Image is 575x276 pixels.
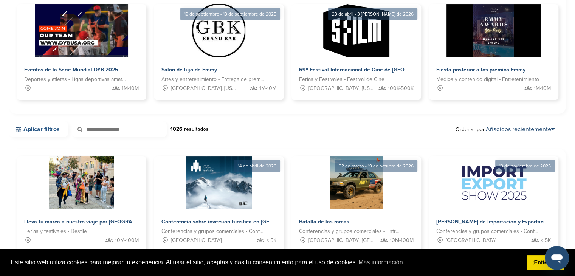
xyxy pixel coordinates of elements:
font: 10M-100M [115,237,139,243]
font: Este sitio web utiliza cookies para mejorar tu experiencia. Al usar el sitio, aceptas y das tu co... [11,259,357,265]
font: [GEOGRAPHIC_DATA], [US_STATE] [171,85,251,91]
font: Ferias y Festivales - Festival de Cine [299,76,384,82]
a: Patrocinador y Eventos de la Serie Mundial DYB 2025 Deportes y atletas - Ligas deportivas amateur... [17,4,146,100]
font: 10M-100M [390,237,414,243]
font: Batalla de las ramas [299,219,349,225]
a: Obtenga más información sobre las cookies [357,257,404,268]
font: Conferencias y grupos comerciales - Conferencia industrial [161,228,300,234]
img: Patrocinador y [323,4,389,57]
a: Añadidos recientemente [486,126,555,133]
font: 1M-10M [122,85,139,91]
a: Patrocinador y Fiesta posterior a los premios Emmy Medios y contenido digital - Entretenimiento 1... [429,4,558,100]
a: 14 de abril de 2026 Patrocinador y Conferencia sobre inversión turística en [GEOGRAPHIC_DATA] pri... [154,144,284,252]
font: 19 de noviembre de 2025 [499,163,551,169]
font: 02 de marzo - 19 de octubre de 2026 [339,163,414,169]
img: Patrocinador y [192,4,245,57]
font: [GEOGRAPHIC_DATA] [171,237,222,243]
a: 02 de marzo - 19 de octubre de 2026 Patrocinador y Batalla de las ramas Conferencias y grupos com... [291,144,421,252]
font: ¡Entiendo! [532,259,559,265]
a: Aplicar filtros [9,121,68,137]
a: 19 de noviembre de 2025 Patrocinador y [PERSON_NAME] de Importación y Exportación 2025 Conferenci... [429,144,558,252]
iframe: Botón para iniciar la ventana de mensajería [545,246,569,270]
font: Ordenar por: [456,126,486,133]
font: resultados [184,126,209,132]
font: 1026 [170,126,183,132]
font: 1M-10M [259,85,276,91]
font: 23 de abril - 3 [PERSON_NAME] de 2026 [332,11,414,17]
font: 100K-500K [388,85,414,91]
font: Deportes y atletas - Ligas deportivas amateur [24,76,130,82]
font: Artes y entretenimiento - Entrega de premios [161,76,267,82]
font: Más información [358,259,403,265]
font: Salón de lujo de Emmy [161,67,217,73]
a: Descartar mensaje de cookies [527,255,564,270]
img: Patrocinador y [35,4,128,57]
font: Fiesta posterior a los premios Emmy [436,67,525,73]
font: Lleva tu marca a nuestro viaje por [GEOGRAPHIC_DATA] y [GEOGRAPHIC_DATA]. [24,218,224,225]
img: Patrocinador y [453,156,534,209]
font: Ferias y festivales - Desfile [24,228,87,234]
a: Patrocinador y Lleva tu marca a nuestro viaje por [GEOGRAPHIC_DATA] y [GEOGRAPHIC_DATA]. Ferias y... [17,156,146,252]
img: Patrocinador y [49,156,114,209]
font: Medios y contenido digital - Entretenimiento [436,76,539,82]
font: Conferencias y grupos comerciales - Conferencia industrial [436,228,575,234]
font: [GEOGRAPHIC_DATA], [US_STATE] [308,85,389,91]
font: [PERSON_NAME] de Importación y Exportación 2025 [436,218,565,225]
font: Aplicar filtros [23,126,60,133]
font: 14 de abril de 2026 [238,163,276,169]
img: Patrocinador y [330,156,383,209]
font: Conferencia sobre inversión turística en [GEOGRAPHIC_DATA] principal [161,218,338,225]
font: [GEOGRAPHIC_DATA] [446,237,496,243]
font: < 5K [541,237,551,243]
img: Patrocinador y [186,156,252,209]
font: 1M-10M [534,85,551,91]
font: Conferencias y grupos comerciales - Entretenimiento [299,228,423,234]
font: 69º Festival Internacional de Cine de [GEOGRAPHIC_DATA] [299,66,446,73]
font: 12 de septiembre - 13 de septiembre de 2025 [184,11,276,17]
font: Eventos de la Serie Mundial DYB 2025 [24,67,118,73]
img: Patrocinador y [446,4,541,57]
font: Añadidos recientemente [486,126,551,133]
font: < 5K [266,237,276,243]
